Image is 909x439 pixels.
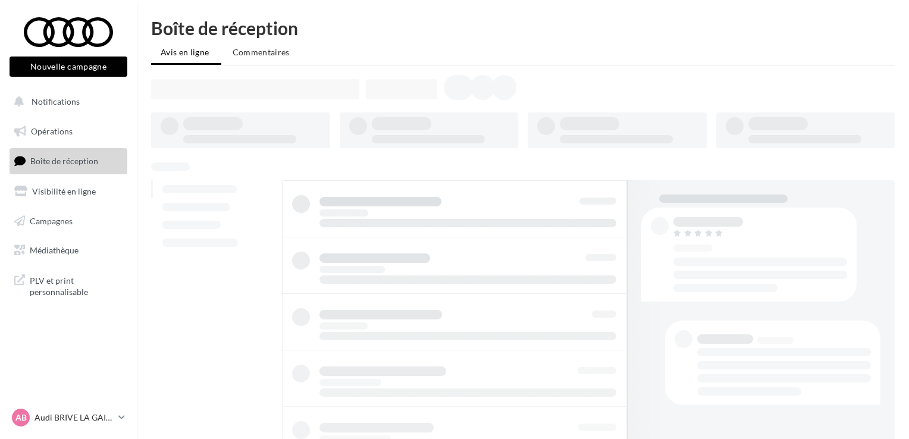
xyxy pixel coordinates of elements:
span: Notifications [32,96,80,106]
a: AB Audi BRIVE LA GAILLARDE [10,406,127,429]
a: Médiathèque [7,238,130,263]
button: Nouvelle campagne [10,57,127,77]
a: Boîte de réception [7,148,130,174]
span: Boîte de réception [30,156,98,166]
span: Commentaires [233,47,290,57]
a: Visibilité en ligne [7,179,130,204]
span: Campagnes [30,215,73,225]
span: PLV et print personnalisable [30,272,123,298]
span: Visibilité en ligne [32,186,96,196]
p: Audi BRIVE LA GAILLARDE [35,412,114,424]
button: Notifications [7,89,125,114]
a: PLV et print personnalisable [7,268,130,303]
div: Boîte de réception [151,19,895,37]
span: AB [15,412,27,424]
a: Opérations [7,119,130,144]
span: Médiathèque [30,245,79,255]
span: Opérations [31,126,73,136]
a: Campagnes [7,209,130,234]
